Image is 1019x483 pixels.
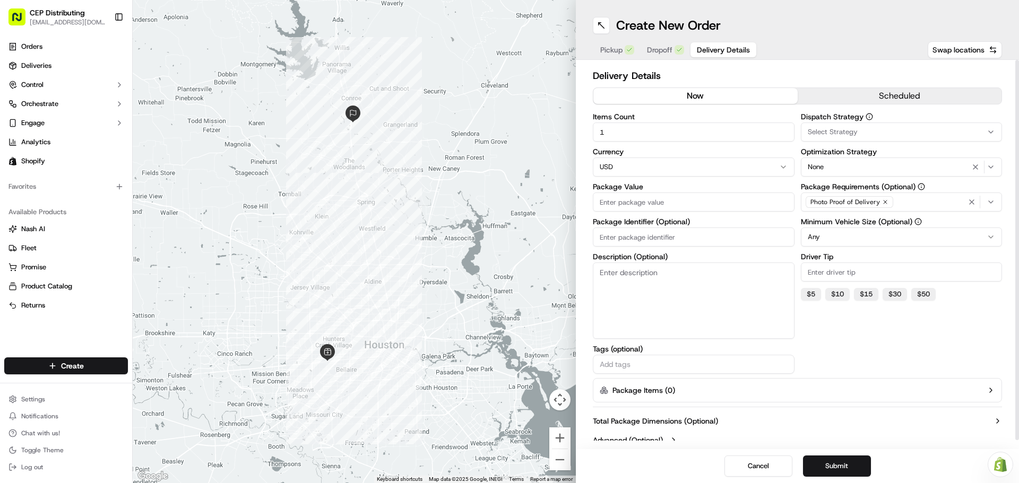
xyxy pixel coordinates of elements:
[801,148,1003,155] label: Optimization Strategy
[4,426,128,441] button: Chat with us!
[121,164,143,173] span: [DATE]
[724,455,792,477] button: Cancel
[11,11,32,32] img: Nash
[593,148,795,155] label: Currency
[21,282,72,291] span: Product Catalog
[801,122,1003,142] button: Select Strategy
[21,99,58,109] span: Orchestrate
[48,101,174,112] div: Start new chat
[647,45,672,55] span: Dropoff
[697,45,750,55] span: Delivery Details
[21,243,37,253] span: Fleet
[106,263,128,271] span: Pylon
[801,183,1003,190] label: Package Requirements (Optional)
[593,435,1002,445] button: Advanced (Optional)
[616,17,721,34] h1: Create New Order
[4,259,128,276] button: Promise
[85,233,175,252] a: 💻API Documentation
[914,218,922,225] button: Minimum Vehicle Size (Optional)
[593,416,718,426] label: Total Package Dimensions (Optional)
[593,192,795,212] input: Enter package value
[21,301,45,310] span: Returns
[21,224,45,234] span: Nash AI
[801,113,1003,120] label: Dispatch Strategy
[21,61,51,71] span: Deliveries
[21,80,44,90] span: Control
[4,221,128,238] button: Nash AI
[21,429,60,437] span: Chat with us!
[8,224,124,234] a: Nash AI
[549,449,571,470] button: Zoom out
[30,7,85,18] span: CEP Distributing
[883,288,907,301] button: $30
[21,118,45,128] span: Engage
[21,463,43,471] span: Log out
[854,288,878,301] button: $15
[928,41,1002,58] button: Swap locations
[593,416,1002,426] button: Total Package Dimensions (Optional)
[600,45,623,55] span: Pickup
[593,345,795,353] label: Tags (optional)
[21,165,30,173] img: 1736555255976-a54dd68f-1ca7-489b-9aae-adbdc363a1c4
[801,253,1003,260] label: Driver Tip
[918,183,925,190] button: Package Requirements (Optional)
[90,238,98,247] div: 💻
[8,243,124,253] a: Fleet
[4,95,128,112] button: Orchestrate
[135,469,170,483] a: Open this area in Google Maps (opens a new window)
[825,288,850,301] button: $10
[21,237,81,248] span: Knowledge Base
[932,45,985,55] span: Swap locations
[21,137,50,147] span: Analytics
[593,183,795,190] label: Package Value
[11,183,28,200] img: Masood Aslam
[61,361,84,371] span: Create
[4,357,128,374] button: Create
[593,68,1002,83] h2: Delivery Details
[21,395,45,403] span: Settings
[4,204,128,221] div: Available Products
[21,412,58,420] span: Notifications
[810,198,880,206] span: Photo Proof of Delivery
[33,164,113,173] span: Wisdom [PERSON_NAME]
[4,278,128,295] button: Product Catalog
[135,469,170,483] img: Google
[4,4,110,30] button: CEP Distributing[EMAIL_ADDRESS][DOMAIN_NAME]
[801,288,821,301] button: $5
[33,193,86,201] span: [PERSON_NAME]
[21,194,30,202] img: 1736555255976-a54dd68f-1ca7-489b-9aae-adbdc363a1c4
[801,157,1003,177] button: None
[4,38,128,55] a: Orders
[21,262,46,272] span: Promise
[4,115,128,131] button: Engage
[593,253,795,260] label: Description (Optional)
[549,427,571,449] button: Zoom in
[429,476,503,482] span: Map data ©2025 Google, INEGI
[4,297,128,314] button: Returns
[21,156,45,166] span: Shopify
[28,68,191,80] input: Got a question? Start typing here...
[4,134,128,151] a: Analytics
[75,262,128,271] a: Powered byPylon
[4,153,128,170] a: Shopify
[593,218,795,225] label: Package Identifier (Optional)
[4,76,128,93] button: Control
[88,193,92,201] span: •
[30,18,106,27] button: [EMAIL_ADDRESS][DOMAIN_NAME]
[801,192,1003,212] button: Photo Proof of Delivery
[593,122,795,142] input: Enter items count
[4,240,128,257] button: Fleet
[4,409,128,424] button: Notifications
[180,104,193,117] button: Start new chat
[808,162,824,172] span: None
[4,178,128,195] div: Favorites
[803,455,871,477] button: Submit
[8,301,124,310] a: Returns
[801,262,1003,282] input: Enter driver tip
[115,164,119,173] span: •
[509,476,524,482] a: Terms (opens in new tab)
[911,288,936,301] button: $50
[798,88,1002,104] button: scheduled
[22,101,41,120] img: 8571987876998_91fb9ceb93ad5c398215_72.jpg
[8,157,17,165] img: Shopify logo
